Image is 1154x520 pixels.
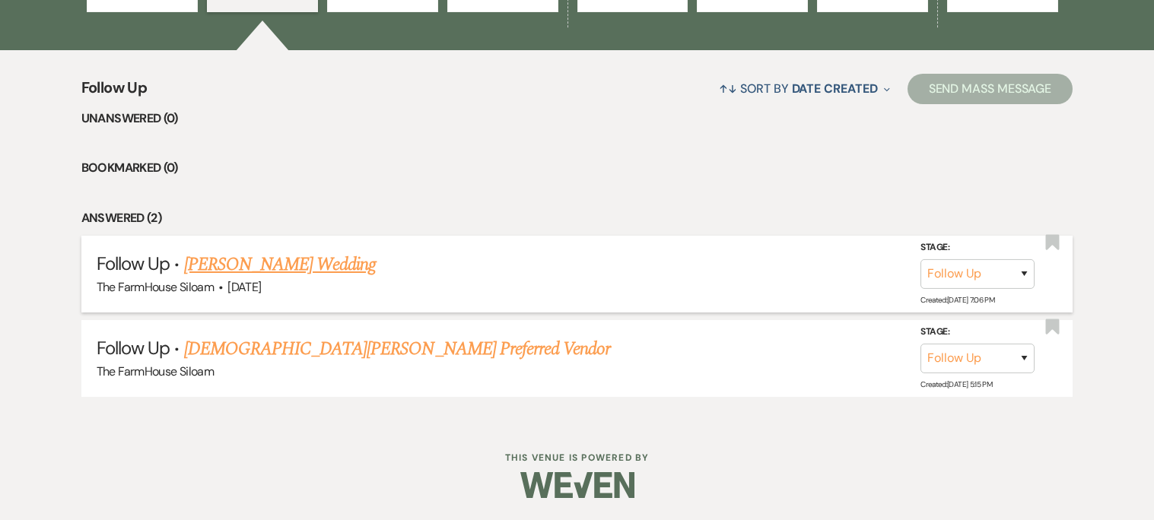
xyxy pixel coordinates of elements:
[792,81,878,97] span: Date Created
[713,68,895,109] button: Sort By Date Created
[719,81,737,97] span: ↑↓
[184,251,377,278] a: [PERSON_NAME] Wedding
[81,76,147,109] span: Follow Up
[227,279,261,295] span: [DATE]
[920,379,992,389] span: Created: [DATE] 5:15 PM
[920,239,1035,256] label: Stage:
[81,208,1073,228] li: Answered (2)
[97,363,214,379] span: The FarmHouse Siloam
[97,252,170,275] span: Follow Up
[81,158,1073,178] li: Bookmarked (0)
[920,324,1035,341] label: Stage:
[97,279,214,295] span: The FarmHouse Siloam
[184,335,611,363] a: [DEMOGRAPHIC_DATA][PERSON_NAME] Preferred Vendor
[520,458,634,512] img: Weven Logo
[908,74,1073,104] button: Send Mass Message
[97,336,170,360] span: Follow Up
[920,295,994,305] span: Created: [DATE] 7:06 PM
[81,109,1073,128] li: Unanswered (0)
